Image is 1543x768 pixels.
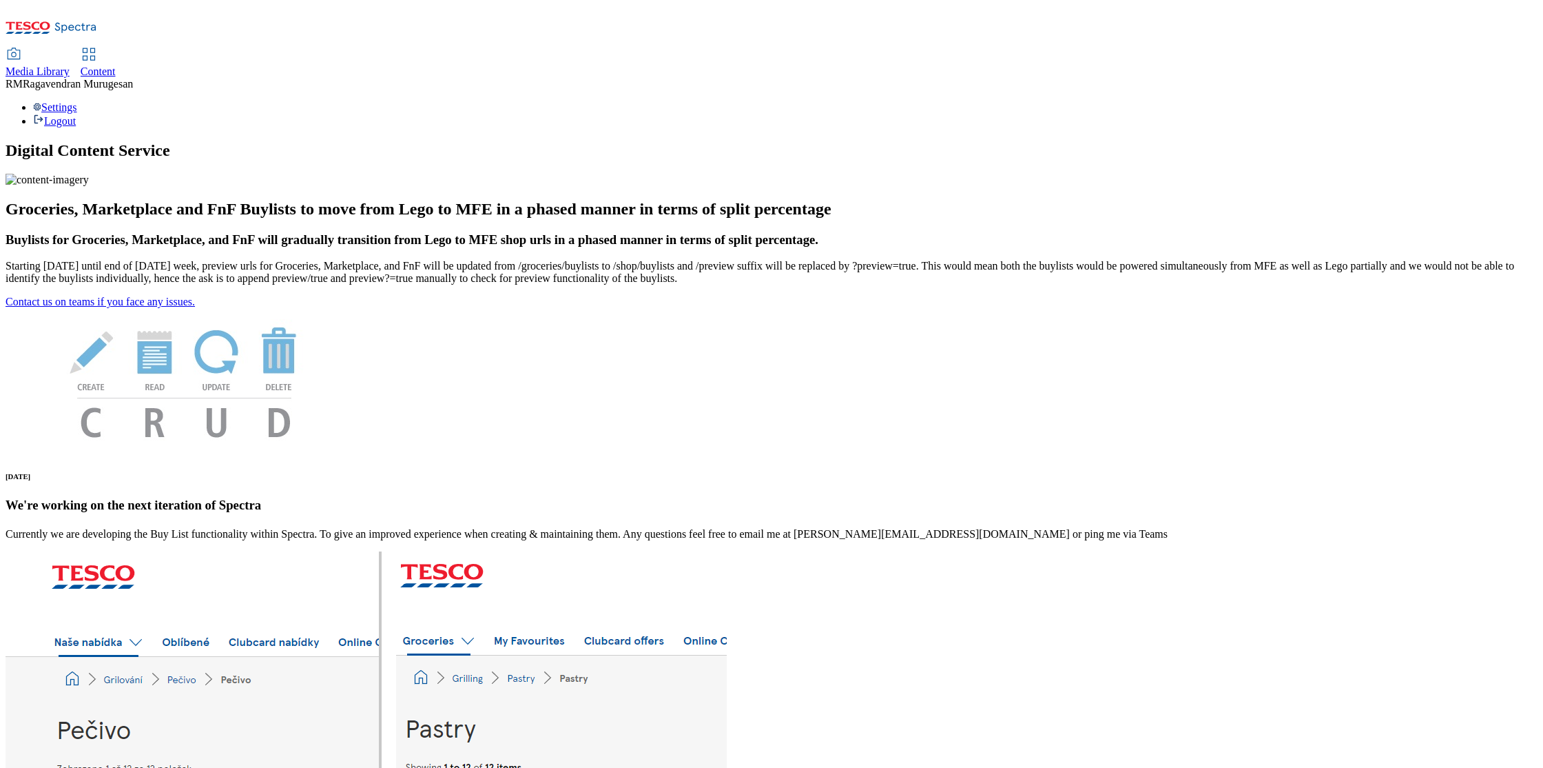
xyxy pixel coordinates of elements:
p: Starting [DATE] until end of [DATE] week, preview urls for Groceries, Marketplace, and FnF will b... [6,260,1537,285]
a: Settings [33,101,77,113]
a: Content [81,49,116,78]
span: Media Library [6,65,70,77]
img: content-imagery [6,174,89,186]
h3: We're working on the next iteration of Spectra [6,498,1537,513]
h1: Digital Content Service [6,141,1537,160]
h2: Groceries, Marketplace and FnF Buylists to move from Lego to MFE in a phased manner in terms of s... [6,200,1537,219]
a: Logout [33,115,76,127]
span: Content [81,65,116,77]
a: Media Library [6,49,70,78]
span: Ragavendran Murugesan [23,78,133,90]
img: News Image [6,308,364,452]
span: RM [6,78,23,90]
a: Contact us on teams if you face any issues. [6,296,195,307]
h6: [DATE] [6,472,1537,481]
p: Currently we are developing the Buy List functionality within Spectra. To give an improved experi... [6,528,1537,540]
h3: Buylists for Groceries, Marketplace, and FnF will gradually transition from Lego to MFE shop urls... [6,232,1537,247]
